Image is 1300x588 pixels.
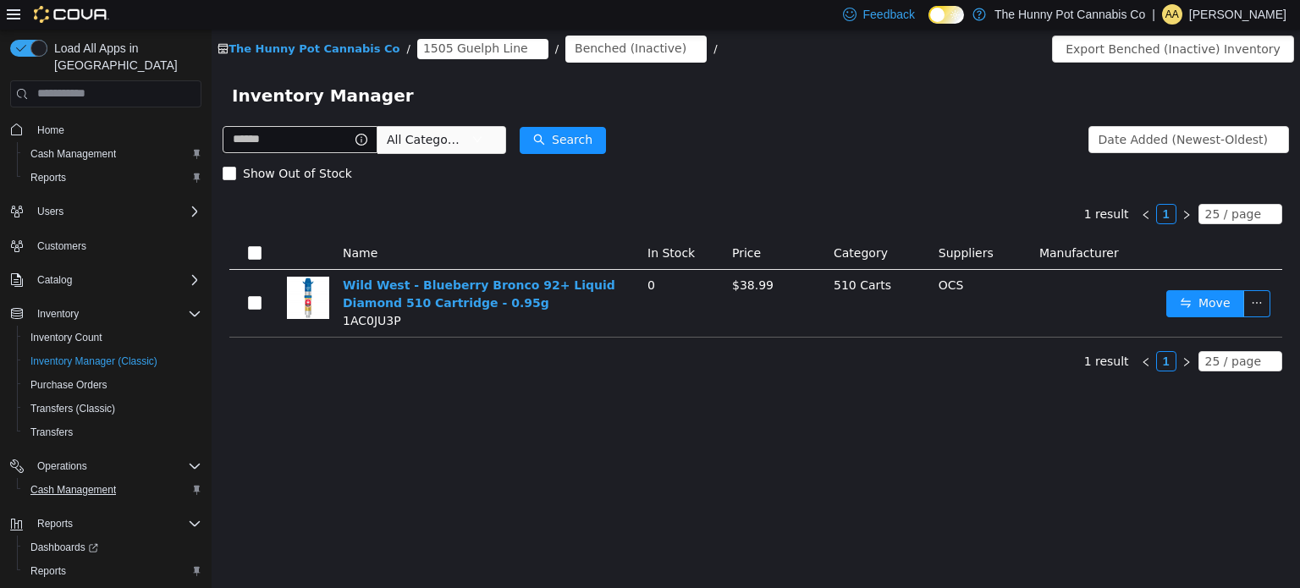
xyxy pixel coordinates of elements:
li: Next Page [965,174,985,195]
span: Inventory Count [30,331,102,344]
input: Dark Mode [928,6,964,24]
div: Benched (Inactive) [363,6,475,31]
span: Cash Management [24,144,201,164]
i: icon: left [929,180,939,190]
i: icon: down [1053,179,1063,191]
button: Inventory Count [17,326,208,349]
li: 1 [945,321,965,342]
a: Reports [24,561,73,581]
span: Name [131,217,166,230]
a: Transfers [24,422,80,442]
span: Price [521,217,549,230]
li: Previous Page [924,321,945,342]
span: Dashboards [30,541,98,554]
div: Date Added (Newest-Oldest) [887,97,1056,123]
a: Reports [24,168,73,188]
span: Home [30,119,201,140]
span: AA [1165,4,1179,25]
a: Home [30,120,71,140]
span: Catalog [30,270,201,290]
img: Wild West - Blueberry Bronco 92+ Liquid Diamond 510 Cartridge - 0.95g hero shot [75,247,118,289]
div: Andrew Appleton [1162,4,1182,25]
span: Inventory Manager (Classic) [24,351,201,371]
span: Feedback [863,6,915,23]
span: Show Out of Stock [25,137,147,151]
span: Cash Management [30,147,116,161]
button: Catalog [3,268,208,292]
span: Operations [30,456,201,476]
span: Transfers [30,426,73,439]
span: $38.99 [521,249,562,262]
p: The Hunny Pot Cannabis Co [994,4,1145,25]
span: Reports [24,168,201,188]
a: 1 [945,175,964,194]
li: 1 result [873,174,917,195]
i: icon: right [970,180,980,190]
span: 1AC0JU3P [131,284,190,298]
div: 25 / page [994,322,1049,341]
button: Home [3,118,208,142]
button: icon: ellipsis [1032,261,1059,288]
span: Manufacturer [828,217,907,230]
button: Operations [30,456,94,476]
button: Users [3,200,208,223]
li: 1 [945,174,965,195]
a: Purchase Orders [24,375,114,395]
button: Users [30,201,70,222]
span: 0 [436,249,443,262]
span: Reports [30,171,66,184]
span: Transfers (Classic) [24,398,201,419]
span: Reports [30,514,201,534]
a: Inventory Manager (Classic) [24,351,164,371]
span: Reports [30,564,66,578]
span: In Stock [436,217,483,230]
button: Reports [30,514,80,534]
button: Transfers (Classic) [17,397,208,420]
a: Dashboards [24,537,105,558]
span: 1505 Guelph Line [212,9,317,28]
a: 1 [945,322,964,341]
span: / [502,13,505,25]
div: 25 / page [994,175,1049,194]
i: icon: info-circle [144,104,156,116]
span: Inventory Count [24,327,201,348]
button: Cash Management [17,478,208,502]
i: icon: right [970,327,980,338]
button: icon: searchSearch [308,97,394,124]
span: Transfers [24,422,201,442]
span: Users [37,205,63,218]
span: Customers [30,235,201,256]
button: Customers [3,234,208,258]
i: icon: left [929,327,939,338]
span: Inventory [37,307,79,321]
button: Transfers [17,420,208,444]
button: icon: swapMove [955,261,1033,288]
span: Inventory [30,304,201,324]
button: Export Benched (Inactive) Inventory [840,6,1082,33]
a: Wild West - Blueberry Bronco 92+ Liquid Diamond 510 Cartridge - 0.95g [131,249,404,280]
button: Reports [3,512,208,536]
button: Inventory [3,302,208,326]
i: icon: down [1053,327,1063,338]
p: | [1152,4,1155,25]
a: Dashboards [17,536,208,559]
span: Inventory Manager [20,52,212,80]
img: Cova [34,6,109,23]
li: 1 result [873,321,917,342]
i: icon: shop [6,14,17,25]
button: Purchase Orders [17,373,208,397]
td: 510 Carts [615,240,720,308]
span: Inventory Manager (Classic) [30,354,157,368]
button: Reports [17,559,208,583]
span: Users [30,201,201,222]
button: Catalog [30,270,79,290]
span: Cash Management [24,480,201,500]
span: Operations [37,459,87,473]
span: Transfers (Classic) [30,402,115,415]
span: Home [37,124,64,137]
a: Transfers (Classic) [24,398,122,419]
li: Previous Page [924,174,945,195]
span: Customers [37,239,86,253]
i: icon: down [261,105,271,117]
